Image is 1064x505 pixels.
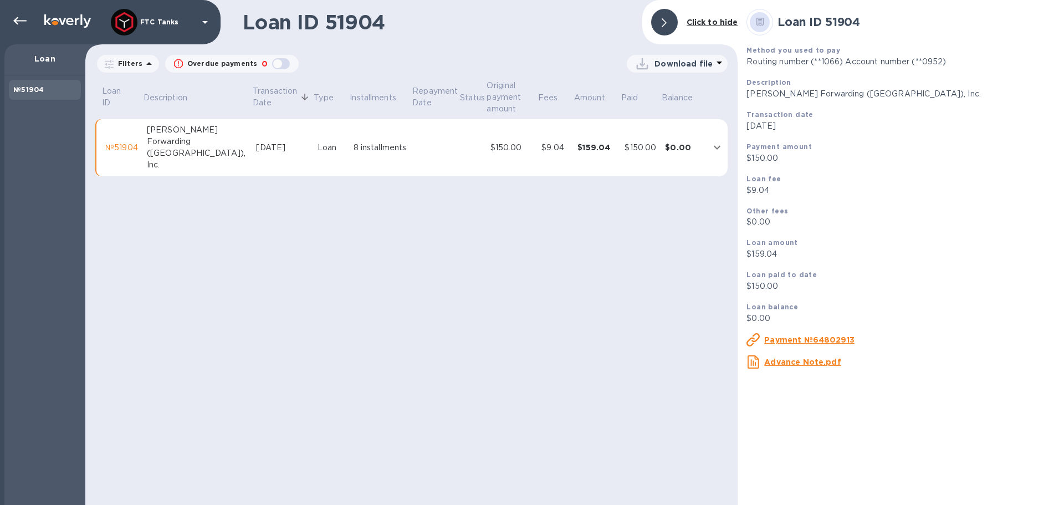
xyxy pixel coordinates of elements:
[460,92,485,104] p: Status
[746,303,798,311] b: Loan balance
[746,46,840,54] b: Method you used to pay
[262,58,268,70] p: 0
[746,248,1055,260] p: $159.04
[314,92,334,104] p: Type
[140,18,196,26] p: FTC Tanks
[243,11,633,34] h1: Loan ID 51904
[487,80,536,115] span: Original payment amount
[764,358,841,366] u: Advance Note.pdf
[574,92,620,104] span: Amount
[577,142,616,153] div: $159.04
[314,92,348,104] span: Type
[662,92,707,104] span: Balance
[746,175,781,183] b: Loan fee
[746,216,1055,228] p: $0.00
[102,85,127,109] p: Loan ID
[350,92,396,104] p: Installments
[487,80,521,115] p: Original payment amount
[256,142,308,154] div: [DATE]
[144,92,187,104] p: Description
[538,92,558,104] p: Fees
[625,142,656,154] div: $150.00
[665,142,703,153] div: $0.00
[746,280,1055,292] p: $150.00
[105,142,138,154] div: №51904
[253,85,312,109] span: Transaction Date
[777,15,860,29] b: Loan ID 51904
[746,88,1055,100] p: [PERSON_NAME] Forwarding ([GEOGRAPHIC_DATA]), Inc.
[746,78,791,86] b: Description
[538,92,572,104] span: Fees
[13,53,76,64] p: Loan
[746,185,1055,196] p: $9.04
[662,92,693,104] p: Balance
[147,124,247,171] div: [PERSON_NAME] Forwarding ([GEOGRAPHIC_DATA]), Inc.
[621,92,653,104] span: Paid
[574,92,605,104] p: Amount
[746,142,812,151] b: Payment amount
[746,271,817,279] b: Loan paid to date
[654,58,713,69] p: Download file
[709,139,725,156] button: expand row
[746,56,1055,68] p: Routing number (**1066) Account number (**0952)
[350,92,411,104] span: Installments
[746,110,813,119] b: Transaction date
[746,207,788,215] b: Other fees
[318,142,345,154] div: Loan
[187,59,257,69] p: Overdue payments
[746,238,797,247] b: Loan amount
[746,120,1055,132] p: [DATE]
[165,55,299,73] button: Overdue payments0
[44,14,91,28] img: Logo
[102,85,142,109] span: Loan ID
[746,152,1055,164] p: $150.00
[687,18,738,27] b: Click to hide
[253,85,298,109] p: Transaction Date
[490,142,533,154] div: $150.00
[13,85,44,94] b: №51904
[746,313,1055,324] p: $0.00
[354,142,407,154] div: 8 installments
[621,92,638,104] p: Paid
[541,142,569,154] div: $9.04
[144,92,202,104] span: Description
[114,59,142,68] p: Filters
[412,85,458,109] p: Repayment Date
[764,335,855,344] u: Payment №64802913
